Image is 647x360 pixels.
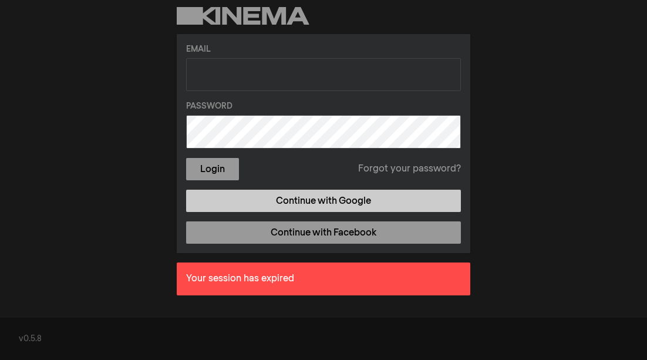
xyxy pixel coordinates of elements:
label: Password [186,100,461,113]
div: Your session has expired [177,263,470,295]
div: v0.5.8 [19,333,628,345]
button: Login [186,158,239,180]
a: Continue with Facebook [186,221,461,244]
a: Forgot your password? [358,162,461,176]
a: Continue with Google [186,190,461,212]
label: Email [186,43,461,56]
